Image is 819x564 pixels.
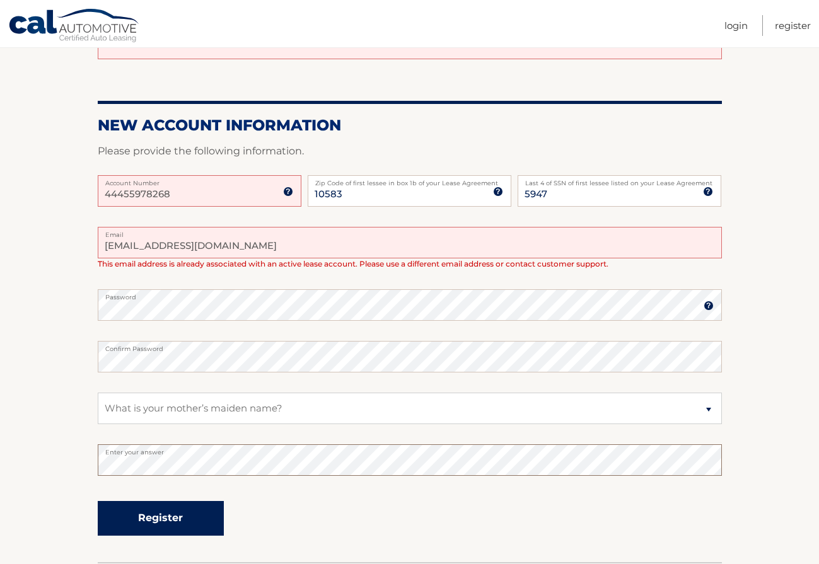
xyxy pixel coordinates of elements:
label: Account Number [98,175,301,185]
label: Enter your answer [98,444,722,454]
img: tooltip.svg [283,187,293,197]
span: This email address is already associated with an active lease account. Please use a different ema... [98,259,608,268]
img: tooltip.svg [493,187,503,197]
a: Login [724,15,748,36]
input: Zip Code [308,175,511,207]
img: tooltip.svg [703,187,713,197]
input: SSN or EIN (last 4 digits only) [518,175,721,207]
label: Email [98,227,722,237]
button: Register [98,501,224,536]
p: Please provide the following information. [98,142,722,160]
input: Email [98,227,722,258]
label: Password [98,289,722,299]
label: Zip Code of first lessee in box 1b of your Lease Agreement [308,175,511,185]
input: Account Number [98,175,301,207]
label: Last 4 of SSN of first lessee listed on your Lease Agreement [518,175,721,185]
h2: New Account Information [98,116,722,135]
label: Confirm Password [98,341,722,351]
img: tooltip.svg [704,301,714,311]
a: Register [775,15,811,36]
a: Cal Automotive [8,8,141,45]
